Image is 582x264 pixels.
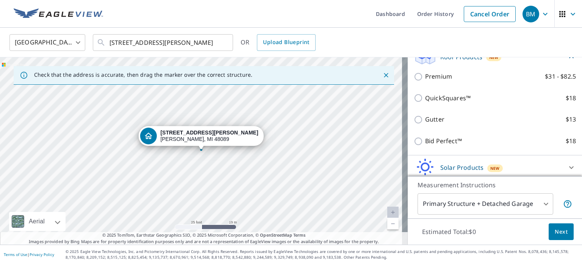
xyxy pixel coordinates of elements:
[260,232,292,238] a: OpenStreetMap
[418,193,553,215] div: Primary Structure + Detached Garage
[387,218,399,229] a: Current Level 20, Zoom Out
[566,136,576,146] p: $18
[34,71,252,78] p: Check that the address is accurate, then drag the marker over the correct structure.
[425,136,462,146] p: Bid Perfect™
[27,212,47,231] div: Aerial
[440,163,483,172] p: Solar Products
[381,70,391,80] button: Close
[387,207,399,218] a: Current Level 20, Zoom In Disabled
[490,165,500,171] span: New
[425,115,444,124] p: Gutter
[293,232,306,238] a: Terms
[102,232,306,239] span: © 2025 TomTom, Earthstar Geographics SIO, © 2025 Microsoft Corporation, ©
[563,199,572,209] span: Your report will include the primary structure and a detached garage if one exists.
[464,6,516,22] a: Cancel Order
[160,130,258,136] strong: [STREET_ADDRESS][PERSON_NAME]
[555,227,568,237] span: Next
[138,126,263,150] div: Dropped pin, building 1, Residential property, 24465 Berry Ave Warren, MI 48089
[257,34,315,51] a: Upload Blueprint
[425,72,452,81] p: Premium
[414,158,576,177] div: Solar ProductsNew
[66,249,578,260] p: © 2025 Eagle View Technologies, Inc. and Pictometry International Corp. All Rights Reserved. Repo...
[241,34,316,51] div: OR
[418,180,572,190] p: Measurement Instructions
[489,54,499,60] span: New
[566,93,576,103] p: $18
[425,93,471,103] p: QuickSquares™
[14,8,103,20] img: EV Logo
[549,223,574,240] button: Next
[9,32,85,53] div: [GEOGRAPHIC_DATA]
[4,252,27,257] a: Terms of Use
[545,72,576,81] p: $31 - $82.5
[160,130,258,142] div: [PERSON_NAME], MI 48089
[263,38,309,47] span: Upload Blueprint
[9,212,66,231] div: Aerial
[416,223,482,240] p: Estimated Total: $0
[4,252,54,257] p: |
[523,6,539,22] div: BM
[566,115,576,124] p: $13
[30,252,54,257] a: Privacy Policy
[110,32,217,53] input: Search by address or latitude-longitude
